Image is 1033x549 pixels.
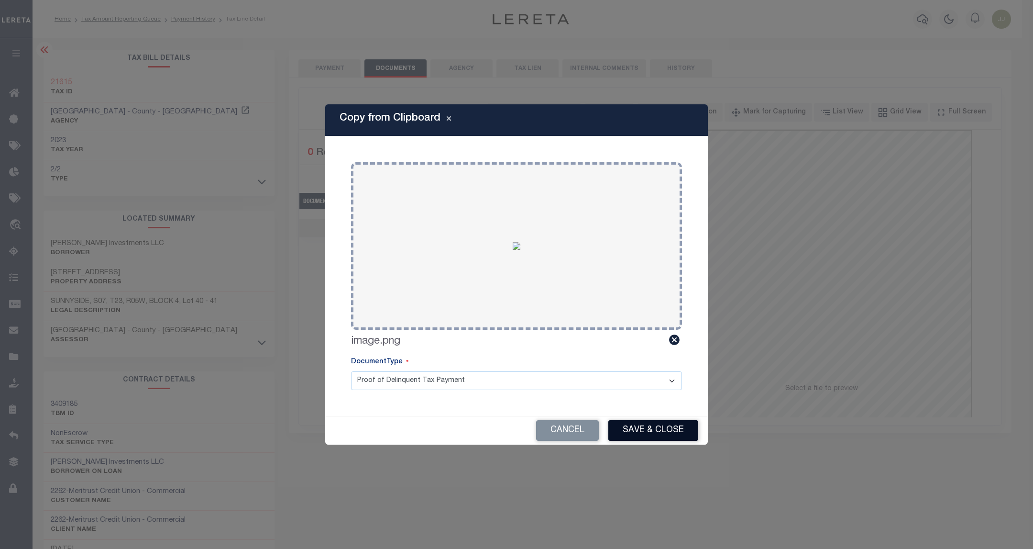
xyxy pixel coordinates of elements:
button: Close [440,114,457,126]
label: DocumentType [351,357,408,368]
img: b20caa68-339d-4011-8105-e8b8e539fc26 [513,242,520,250]
label: image.png [351,334,400,349]
button: Save & Close [608,420,698,441]
button: Cancel [536,420,599,441]
h5: Copy from Clipboard [340,112,440,124]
